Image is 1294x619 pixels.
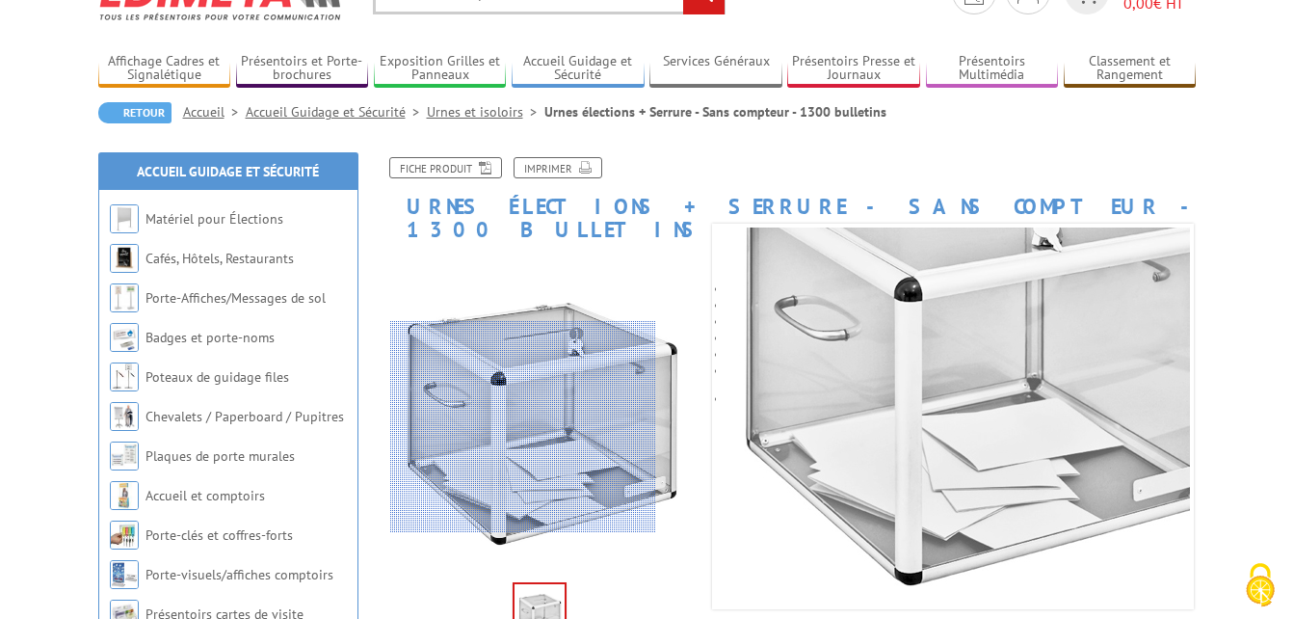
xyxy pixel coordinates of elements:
[110,323,139,352] img: Badges et porte-noms
[512,53,645,85] a: Accueil Guidage et Sécurité
[427,103,544,121] a: Urnes et isoloirs
[110,560,139,589] img: Porte-visuels/affiches comptoirs
[110,481,139,510] img: Accueil et comptoirs
[98,53,231,85] a: Affichage Cadres et Signalétique
[98,102,172,123] a: Retour
[137,163,319,180] a: Accueil Guidage et Sécurité
[246,103,427,121] a: Accueil Guidage et Sécurité
[110,283,139,312] img: Porte-Affiches/Messages de sol
[145,566,333,583] a: Porte-visuels/affiches comptoirs
[1236,561,1284,609] img: Cookies (fenêtre modale)
[649,53,782,85] a: Services Généraux
[145,329,275,346] a: Badges et porte-noms
[389,157,502,178] a: Fiche produit
[110,244,139,273] img: Cafés, Hôtels, Restaurants
[374,53,507,85] a: Exposition Grilles et Panneaux
[145,250,294,267] a: Cafés, Hôtels, Restaurants
[787,53,920,85] a: Présentoirs Presse et Journaux
[544,102,886,121] li: Urnes élections + Serrure - Sans compteur - 1300 bulletins
[1064,53,1197,85] a: Classement et Rangement
[363,157,1211,241] h1: Urnes élections + Serrure - Sans compteur - 1300 bulletins
[514,157,602,178] a: Imprimer
[236,53,369,85] a: Présentoirs et Porte-brochures
[110,204,139,233] img: Matériel pour Élections
[145,487,265,504] a: Accueil et comptoirs
[145,526,293,544] a: Porte-clés et coffres-forts
[1227,553,1294,619] button: Cookies (fenêtre modale)
[145,289,326,307] a: Porte-Affiches/Messages de sol
[110,363,139,391] img: Poteaux de guidage files
[145,447,295,465] a: Plaques de porte murales
[110,442,139,471] img: Plaques de porte murales
[145,210,283,228] a: Matériel pour Élections
[183,103,246,121] a: Accueil
[145,368,289,386] a: Poteaux de guidage files
[926,53,1059,85] a: Présentoirs Multimédia
[145,408,344,425] a: Chevalets / Paperboard / Pupitres
[110,402,139,431] img: Chevalets / Paperboard / Pupitres
[110,521,139,550] img: Porte-clés et coffres-forts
